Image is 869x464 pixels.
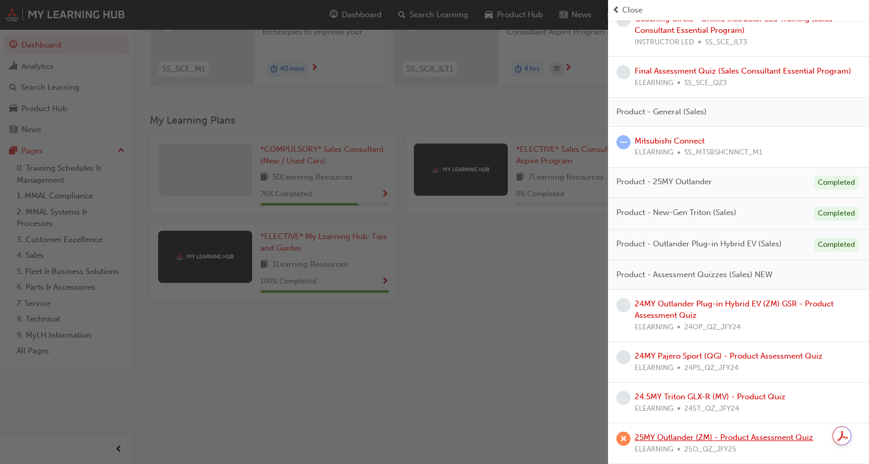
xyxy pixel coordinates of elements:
span: learningRecordVerb_NONE-icon [616,65,630,79]
span: Product - 25MY Outlander [616,176,712,188]
span: Close [622,4,642,16]
span: learningRecordVerb_NONE-icon [616,298,630,312]
span: ELEARNING [635,322,673,334]
a: 24.5MY Triton GLX-R (MV) - Product Quiz [635,392,785,401]
a: 24MY Pajero Sport (QG) - Product Assessment Quiz [635,351,823,361]
span: Product - Assessment Quizzes (Sales) NEW [616,269,772,281]
a: 24MY Outlander Plug-in Hybrid EV (ZM) GSR - Product Assessment Quiz [635,299,834,320]
div: Completed [814,238,859,252]
span: learningRecordVerb_NONE-icon [616,350,630,364]
span: Product - General (Sales) [616,106,707,118]
span: ELEARNING [635,362,673,374]
span: SS_SCE_ILT3 [705,37,747,49]
span: Product - New-Gen Triton (Sales) [616,207,736,219]
span: learningRecordVerb_FAIL-icon [616,432,630,446]
span: learningRecordVerb_ATTEMPT-icon [616,135,630,149]
span: 24PS_QZ_JFY24 [684,362,739,374]
a: Mitsubishi Connect [635,136,705,146]
span: prev-icon [612,4,620,16]
span: ELEARNING [635,147,673,159]
div: Completed [814,176,859,190]
span: 24OP_QZ_JFY24 [684,322,741,334]
span: 25O_QZ_JFY25 [684,444,736,456]
span: learningRecordVerb_NONE-icon [616,391,630,405]
span: INSTRUCTOR LED [635,37,694,49]
span: SS_MTSBSHCNNCT_M1 [684,147,763,159]
span: ELEARNING [635,444,673,456]
div: Completed [814,207,859,221]
span: Product - Outlander Plug-in Hybrid EV (Sales) [616,238,782,250]
span: ELEARNING [635,77,673,89]
a: Final Assessment Quiz (Sales Consultant Essential Program) [635,66,851,76]
span: SS_SCE_QZ3 [684,77,727,89]
span: ELEARNING [635,403,673,415]
a: 25MY Outlander (ZM) - Product Assessment Quiz [635,433,813,442]
span: 245T_QZ_JFY24 [684,403,739,415]
button: prev-iconClose [612,4,865,16]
